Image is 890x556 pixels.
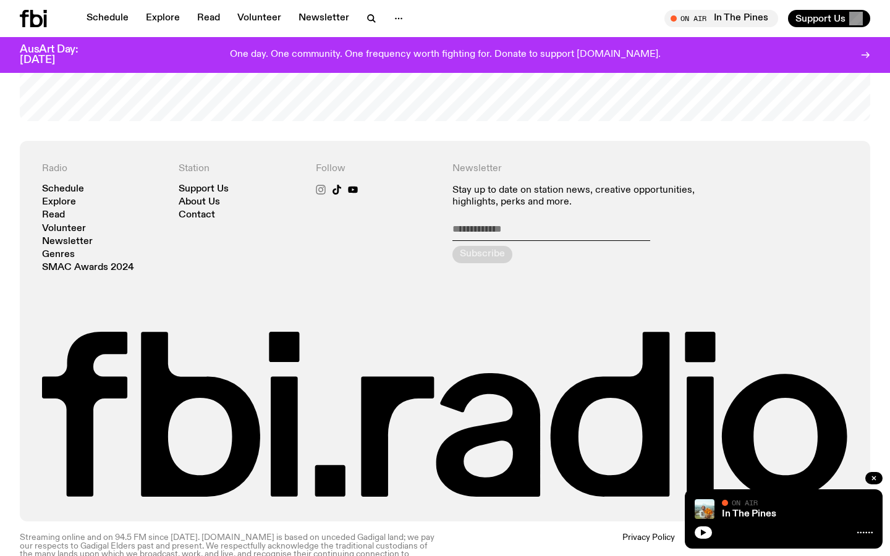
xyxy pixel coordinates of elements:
a: Newsletter [291,10,357,27]
h3: AusArt Day: [DATE] [20,44,99,65]
a: Contact [179,211,215,220]
p: Stay up to date on station news, creative opportunities, highlights, perks and more. [452,185,711,208]
a: Schedule [79,10,136,27]
a: Read [42,211,65,220]
h4: Newsletter [452,163,711,175]
a: Schedule [42,185,84,194]
a: Newsletter [42,237,93,246]
a: Support Us [179,185,229,194]
a: Volunteer [230,10,289,27]
a: SMAC Awards 2024 [42,263,134,272]
span: On Air [732,499,758,507]
a: Volunteer [42,224,86,234]
a: Read [190,10,227,27]
button: Support Us [788,10,870,27]
a: Explore [42,198,76,207]
p: One day. One community. One frequency worth fighting for. Donate to support [DOMAIN_NAME]. [230,49,661,61]
a: Explore [138,10,187,27]
h4: Radio [42,163,164,175]
a: About Us [179,198,220,207]
h4: Follow [316,163,438,175]
a: In The Pines [722,509,776,519]
h4: Station [179,163,300,175]
button: On AirIn The Pines [664,10,778,27]
button: Subscribe [452,246,512,263]
a: Genres [42,250,75,259]
span: Support Us [795,13,845,24]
